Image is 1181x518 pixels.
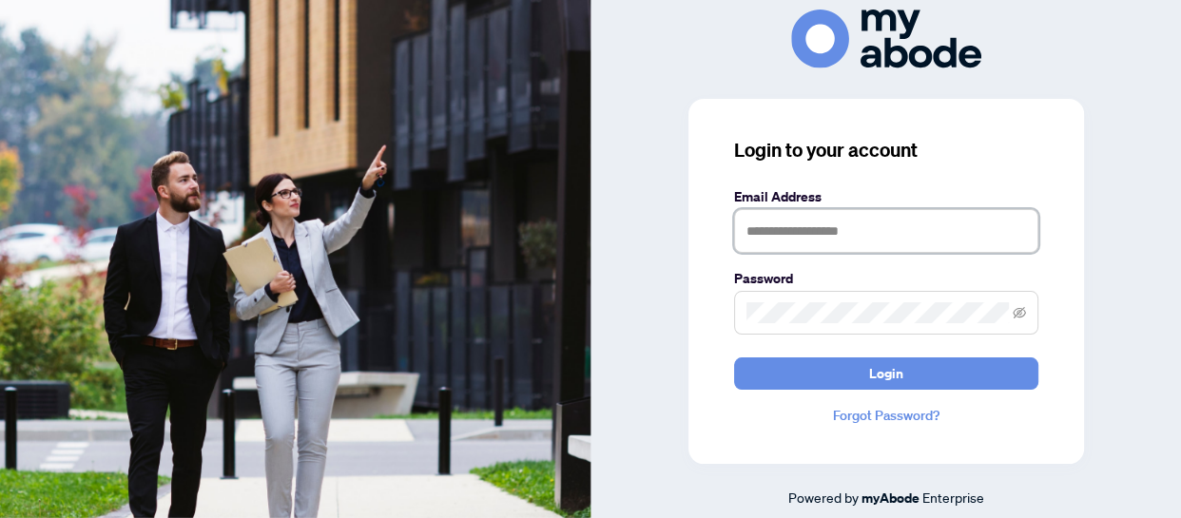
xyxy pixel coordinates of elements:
[791,10,981,67] img: ma-logo
[922,489,984,506] span: Enterprise
[734,186,1038,207] label: Email Address
[788,489,859,506] span: Powered by
[862,488,920,508] a: myAbode
[734,268,1038,289] label: Password
[1004,220,1027,242] keeper-lock: Open Keeper Popup
[734,137,1038,163] h3: Login to your account
[869,358,903,389] span: Login
[1013,306,1026,319] span: eye-invisible
[734,357,1038,390] button: Login
[734,405,1038,426] a: Forgot Password?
